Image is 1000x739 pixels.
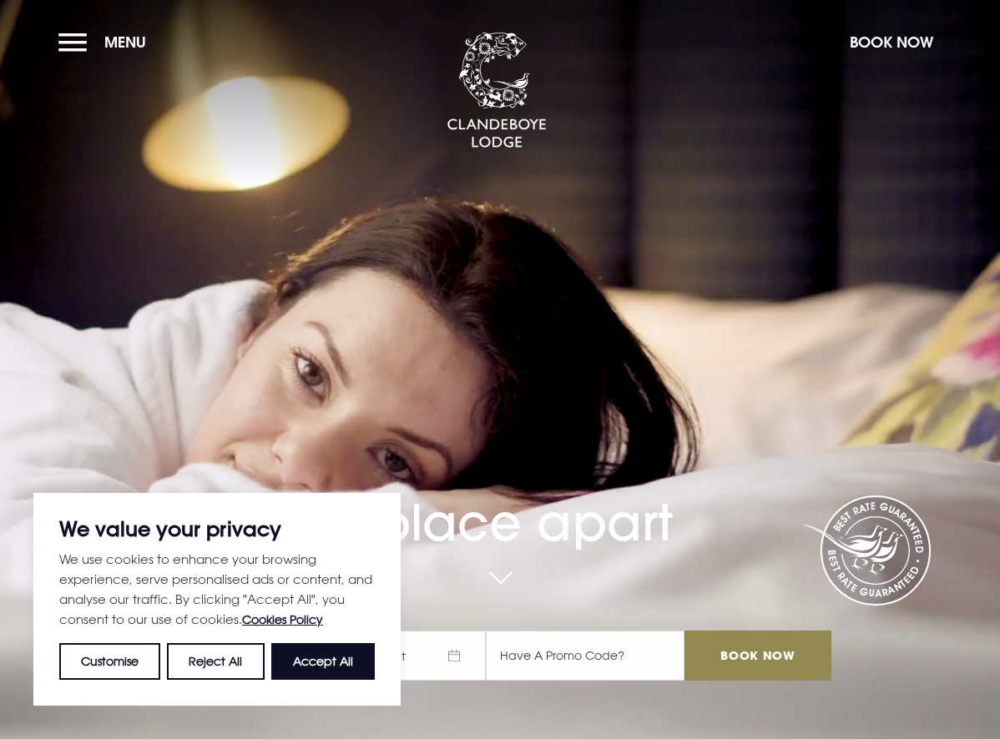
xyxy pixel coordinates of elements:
p: We use cookies to enhance your browsing experience, serve personalised ads or content, and analys... [59,549,375,630]
span: Check Out [327,631,486,681]
div: We value your privacy [33,493,401,706]
button: Menu [58,24,154,60]
input: Have A Promo Code? [486,631,684,681]
a: Cookies Policy [242,612,323,626]
button: Customise [59,643,160,680]
img: Clandeboye Lodge [447,33,547,149]
button: Accept All [271,643,375,680]
button: Book Now [841,24,942,60]
button: Reject All [167,643,264,680]
p: We value your privacy [59,519,375,539]
input: Book Now [684,631,831,681]
h1: A place apart [169,448,831,552]
span: Menu [104,33,146,52]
